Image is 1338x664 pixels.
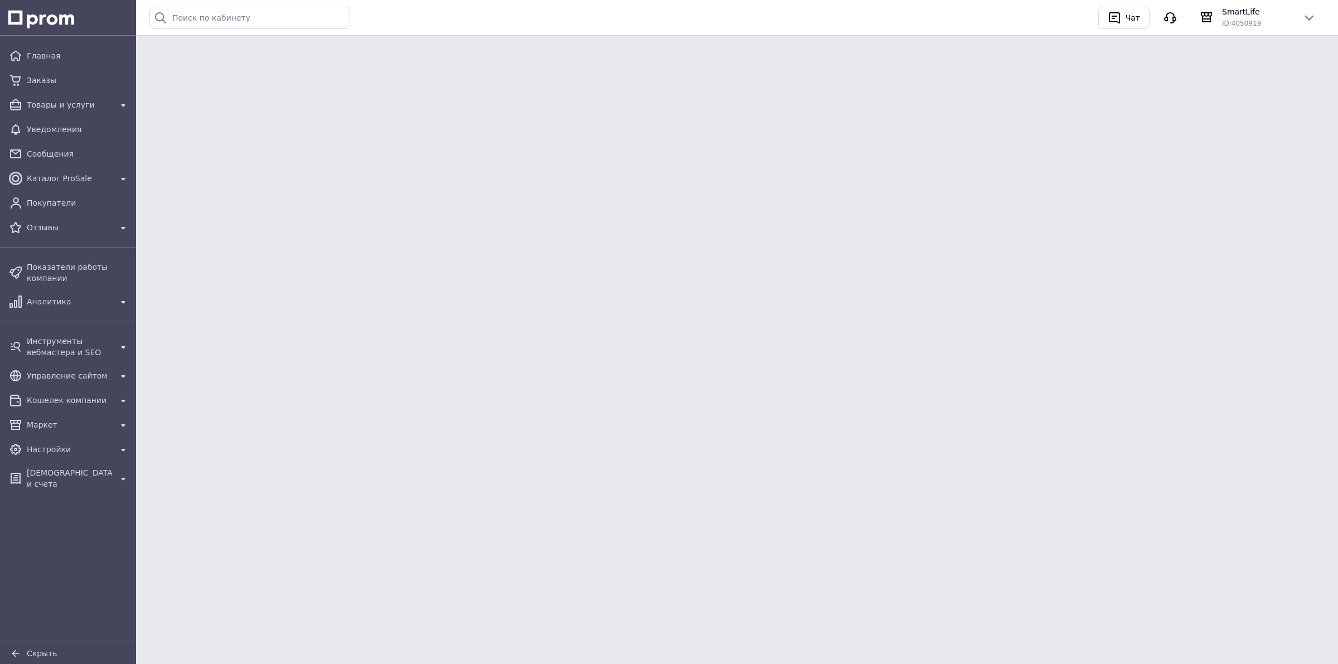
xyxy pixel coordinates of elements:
[1222,6,1293,17] span: SmartLife
[27,419,112,430] span: Маркет
[1098,7,1150,29] button: Чат
[27,148,130,159] span: Сообщения
[1123,9,1142,26] div: Чат
[27,370,112,381] span: Управление сайтом
[27,444,112,455] span: Настройки
[1222,20,1261,27] span: ID: 4050919
[27,75,130,86] span: Заказы
[27,467,112,489] span: [DEMOGRAPHIC_DATA] и счета
[27,99,112,110] span: Товары и услуги
[27,261,130,284] span: Показатели работы компании
[27,173,112,184] span: Каталог ProSale
[27,222,112,233] span: Отзывы
[149,7,350,29] input: Поиск по кабинету
[27,649,57,658] span: Скрыть
[27,50,130,61] span: Главная
[27,197,130,209] span: Покупатели
[27,296,112,307] span: Аналитика
[27,395,112,406] span: Кошелек компании
[27,336,112,358] span: Инструменты вебмастера и SEO
[27,124,130,135] span: Уведомления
